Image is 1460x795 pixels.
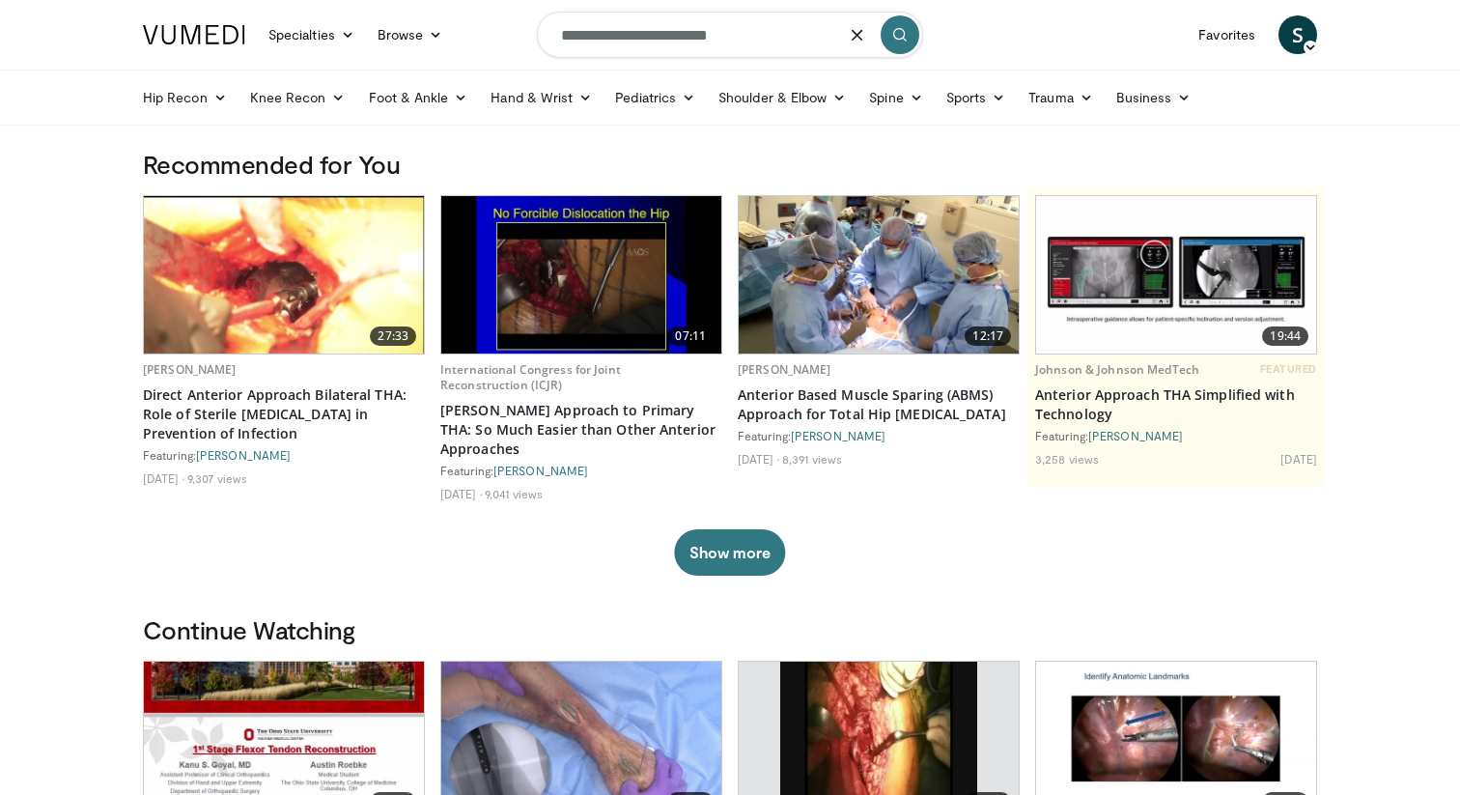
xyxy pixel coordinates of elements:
a: Trauma [1017,78,1105,117]
li: 9,307 views [187,470,247,486]
a: Anterior Based Muscle Sparing (ABMS) Approach for Total Hip [MEDICAL_DATA] [738,385,1020,424]
a: 07:11 [441,196,721,354]
h3: Continue Watching [143,614,1317,645]
h3: Recommended for You [143,149,1317,180]
a: Favorites [1187,15,1267,54]
a: Foot & Ankle [357,78,480,117]
a: Specialties [257,15,366,54]
img: 20b76134-ce20-4b38-a9d1-93da3bc1b6ca.620x360_q85_upscale.jpg [144,196,424,354]
a: Shoulder & Elbow [707,78,857,117]
span: 27:33 [370,327,416,346]
a: Pediatrics [604,78,707,117]
a: 27:33 [144,196,424,354]
a: Hand & Wrist [479,78,604,117]
li: 8,391 views [782,451,842,467]
a: Johnson & Johnson MedTech [1035,361,1199,378]
a: Direct Anterior Approach Bilateral THA: Role of Sterile [MEDICAL_DATA] in Prevention of Infection [143,385,425,443]
div: Featuring: [738,428,1020,443]
span: 12:17 [965,327,1011,346]
li: [DATE] [440,486,482,501]
a: International Congress for Joint Reconstruction (ICJR) [440,361,621,393]
a: [PERSON_NAME] [1088,429,1183,442]
li: 9,041 views [485,486,543,501]
img: d8369c01-9f89-482a-b98f-10fadee8acc3.620x360_q85_upscale.jpg [739,196,1019,354]
li: [DATE] [1280,451,1317,467]
li: [DATE] [738,451,779,467]
a: Spine [857,78,934,117]
a: 19:44 [1036,196,1316,354]
div: Featuring: [440,463,722,478]
img: VuMedi Logo [143,25,245,44]
a: [PERSON_NAME] [196,448,291,462]
span: FEATURED [1260,362,1317,376]
span: 07:11 [667,327,714,346]
a: Anterior Approach THA Simplified with Technology [1035,385,1317,424]
a: [PERSON_NAME] [791,429,885,442]
a: [PERSON_NAME] [738,361,831,378]
a: 12:17 [739,196,1019,354]
img: 39c06b77-4aaf-44b3-a7d8-092cc5de73cb.620x360_q85_upscale.jpg [441,196,721,354]
a: Sports [935,78,1018,117]
a: Browse [366,15,455,54]
div: Featuring: [1035,428,1317,443]
a: Business [1105,78,1203,117]
a: [PERSON_NAME] [493,464,588,477]
button: Show more [674,529,785,576]
div: Featuring: [143,447,425,463]
span: 19:44 [1262,327,1308,346]
img: 06bb1c17-1231-4454-8f12-6191b0b3b81a.620x360_q85_upscale.jpg [1036,196,1316,354]
li: [DATE] [143,470,184,486]
input: Search topics, interventions [537,12,923,58]
a: [PERSON_NAME] [143,361,237,378]
a: Knee Recon [239,78,357,117]
a: S [1278,15,1317,54]
a: Hip Recon [131,78,239,117]
a: [PERSON_NAME] Approach to Primary THA: So Much Easier than Other Anterior Approaches [440,401,722,459]
li: 3,258 views [1035,451,1099,467]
